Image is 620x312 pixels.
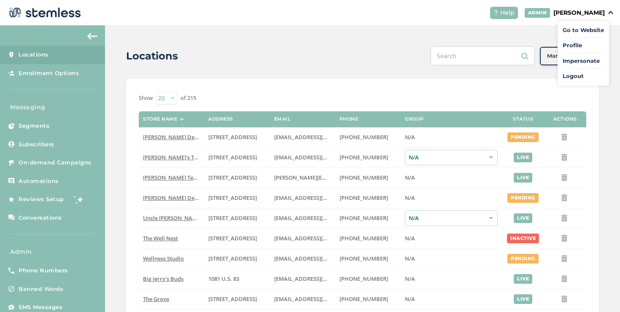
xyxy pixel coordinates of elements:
label: (619) 600-1269 [340,296,396,303]
span: Conversations [19,214,62,222]
label: 1081 U.S. 83 [208,275,265,282]
span: [PERSON_NAME] Delivery 4 [143,194,213,202]
label: vmrobins@gmail.com [274,235,331,242]
label: The Well Nest [143,235,200,242]
img: icon-arrow-back-accent-c549486e.svg [87,33,97,40]
label: 123 Main Street [208,255,265,262]
label: vmrobins@gmail.com [274,255,331,262]
div: live [514,294,532,304]
label: (503) 332-4545 [340,174,396,181]
img: icon-sort-1e1d7615.svg [180,118,184,121]
img: logo-dark-0685b13c.svg [7,4,81,21]
span: [EMAIL_ADDRESS][DOMAIN_NAME] [274,234,366,242]
label: Hazel Delivery 4 [143,194,200,202]
label: N/A [405,255,498,262]
span: [STREET_ADDRESS] [208,295,257,303]
label: Address [208,116,233,122]
label: N/A [405,174,498,181]
label: (907) 330-7833 [340,215,396,222]
span: On-demand Campaigns [19,159,92,167]
a: Profile [563,41,604,50]
span: Enrollment Options [19,69,79,78]
label: N/A [405,134,498,141]
label: 1005 4th Avenue [208,235,265,242]
span: [STREET_ADDRESS] [208,214,257,222]
span: [PHONE_NUMBER] [340,133,388,141]
span: Subscribers [19,140,54,149]
span: [PHONE_NUMBER] [340,255,388,262]
span: [PERSON_NAME]'s Test Store [143,153,217,161]
div: inactive [507,234,539,243]
label: arman91488@gmail.com [274,134,331,141]
span: [EMAIL_ADDRESS][DOMAIN_NAME] [274,194,366,202]
span: Uncle [PERSON_NAME]’s King Circle [143,214,235,222]
span: [STREET_ADDRESS] [208,255,257,262]
button: Manage Groups [540,47,599,65]
span: [STREET_ADDRESS] [208,153,257,161]
label: (269) 929-8463 [340,235,396,242]
label: Swapnil Test store [143,174,200,181]
label: Show [139,94,153,102]
label: N/A [405,296,498,303]
div: live [514,213,532,223]
label: dexter@thegroveca.com [274,296,331,303]
span: Manage Groups [547,52,592,60]
div: Chat Widget [578,272,620,312]
span: Phone Numbers [19,266,68,275]
label: (269) 929-8463 [340,255,396,262]
div: pending [507,254,539,264]
span: [PERSON_NAME] Delivery [143,133,209,141]
label: 123 East Main Street [208,154,265,161]
label: (818) 561-0790 [340,194,396,202]
label: Store name [143,116,177,122]
label: arman91488@gmail.com [274,194,331,202]
label: 17523 Ventura Boulevard [208,134,265,141]
span: [EMAIL_ADDRESS][DOMAIN_NAME] [274,295,366,303]
span: [PHONE_NUMBER] [340,174,388,181]
span: Locations [19,51,49,59]
th: Actions [544,111,586,127]
span: [PERSON_NAME] Test store [143,174,213,181]
span: Segments [19,122,49,130]
span: 1081 U.S. 83 [208,275,239,282]
label: Phone [340,116,359,122]
span: The Grove [143,295,169,303]
label: Hazel Delivery [143,134,200,141]
span: Banned Words [19,285,63,293]
img: glitter-stars-b7820f95.gif [70,191,87,208]
span: [EMAIL_ADDRESS][DOMAIN_NAME] [274,153,366,161]
label: Big Jerry's Buds [143,275,200,282]
label: Email [274,116,291,122]
span: Wellness Studio [143,255,184,262]
div: N/A [405,210,498,226]
span: [PHONE_NUMBER] [340,194,388,202]
span: [EMAIL_ADDRESS][DOMAIN_NAME] [274,275,366,282]
label: 5241 Center Boulevard [208,174,265,181]
label: swapnil@stemless.co [274,174,331,181]
label: Wellness Studio [143,255,200,262]
label: Brian's Test Store [143,154,200,161]
div: ADMIN [525,8,550,18]
span: [STREET_ADDRESS] [208,234,257,242]
label: Status [513,116,533,122]
img: icon-help-white-03924b79.svg [493,10,499,15]
span: [EMAIL_ADDRESS][DOMAIN_NAME] [274,214,366,222]
a: Go to Website [563,26,604,35]
input: Search [431,46,535,65]
label: 17523 Ventura Boulevard [208,194,265,202]
span: [EMAIL_ADDRESS][DOMAIN_NAME] [274,133,366,141]
label: christian@uncleherbsak.com [274,215,331,222]
img: icon_down-arrow-small-66adaf34.svg [608,11,613,14]
span: Big Jerry's Buds [143,275,183,282]
label: Uncle Herb’s King Circle [143,215,200,222]
span: SMS Messages [19,303,62,312]
span: [STREET_ADDRESS] [208,133,257,141]
span: [PHONE_NUMBER] [340,153,388,161]
span: [PHONE_NUMBER] [340,214,388,222]
h2: Locations [126,48,178,64]
label: N/A [405,275,498,282]
span: The Well Nest [143,234,178,242]
div: live [514,274,532,284]
span: [EMAIL_ADDRESS][DOMAIN_NAME] [274,255,366,262]
span: Impersonate [563,57,604,65]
